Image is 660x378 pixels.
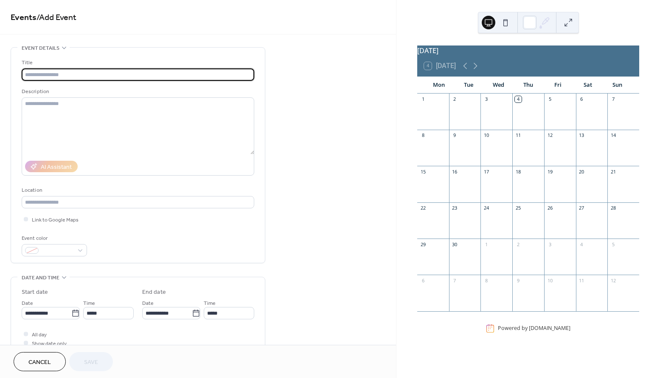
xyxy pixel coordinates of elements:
div: 3 [547,241,553,247]
span: Date and time [22,273,59,282]
div: Title [22,58,253,67]
div: 9 [515,277,521,284]
div: 8 [483,277,489,284]
div: 27 [579,205,585,211]
span: Time [204,299,216,308]
div: 28 [610,205,616,211]
div: 12 [610,277,616,284]
div: 7 [452,277,458,284]
div: 30 [452,241,458,247]
div: 24 [483,205,489,211]
a: Events [11,9,37,26]
div: [DATE] [417,45,639,56]
div: Thu [513,77,543,94]
div: Sat [573,77,603,94]
div: 29 [420,241,426,247]
div: 11 [579,277,585,284]
div: 5 [547,96,553,102]
div: 7 [610,96,616,102]
div: Wed [483,77,513,94]
span: Event details [22,44,59,53]
div: 11 [515,132,521,139]
div: 4 [579,241,585,247]
div: End date [142,288,166,297]
div: 16 [452,168,458,175]
div: Fri [543,77,573,94]
div: 6 [579,96,585,102]
div: 20 [579,168,585,175]
div: 8 [420,132,426,139]
div: 1 [420,96,426,102]
a: [DOMAIN_NAME] [529,325,570,332]
div: 2 [452,96,458,102]
span: Date [22,299,33,308]
span: / Add Event [37,9,76,26]
div: Tue [454,77,483,94]
div: Sun [603,77,632,94]
div: 19 [547,168,553,175]
div: 21 [610,168,616,175]
div: Mon [424,77,454,94]
div: Location [22,186,253,195]
div: 12 [547,132,553,139]
span: Time [83,299,95,308]
div: 15 [420,168,426,175]
div: 1 [483,241,489,247]
div: 10 [483,132,489,139]
div: 17 [483,168,489,175]
div: 2 [515,241,521,247]
div: 14 [610,132,616,139]
div: Description [22,87,253,96]
div: 10 [547,277,553,284]
div: 22 [420,205,426,211]
div: 9 [452,132,458,139]
span: Date [142,299,154,308]
div: 3 [483,96,489,102]
span: Show date only [32,339,67,348]
div: 26 [547,205,553,211]
span: Cancel [28,358,51,367]
button: Cancel [14,352,66,371]
div: 5 [610,241,616,247]
div: 13 [579,132,585,139]
span: All day [32,330,47,339]
span: Link to Google Maps [32,216,79,225]
div: Powered by [498,325,570,332]
div: 25 [515,205,521,211]
div: 18 [515,168,521,175]
div: 23 [452,205,458,211]
div: Start date [22,288,48,297]
div: Event color [22,234,85,243]
div: 6 [420,277,426,284]
div: 4 [515,96,521,102]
